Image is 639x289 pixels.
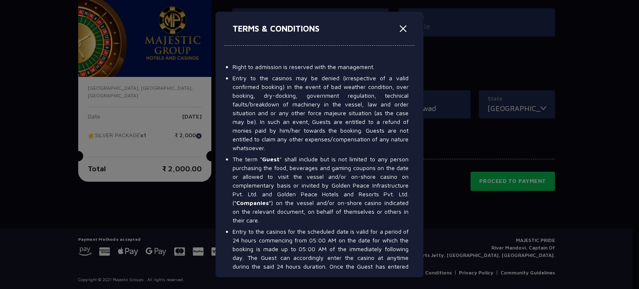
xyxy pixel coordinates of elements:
[233,74,409,152] li: Entry to the casinos may be denied (irrespective of a valid confirmed booking) in the event of ba...
[262,156,280,163] b: Guest
[233,155,409,225] li: The term " " shall include but is not limited to any person purchasing the food, beverages and ga...
[233,227,409,288] li: Entry to the casinos for the scheduled date is valid for a period of 24 hours commencing from 05:...
[236,199,269,206] b: Companies
[233,24,319,33] b: TERMS & CONDITIONS
[233,62,409,71] li: Right to admission is reserved with the management.
[396,22,410,35] button: Close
